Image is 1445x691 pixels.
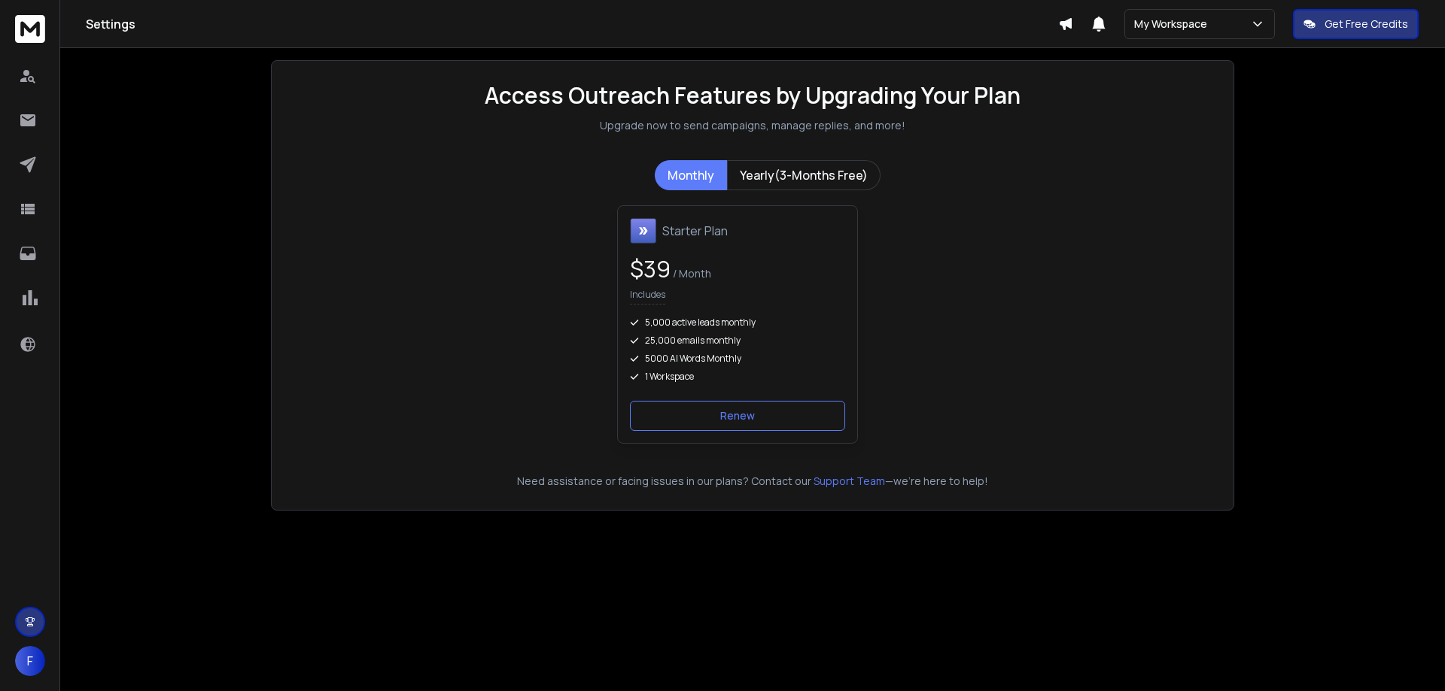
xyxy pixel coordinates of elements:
button: Get Free Credits [1293,9,1419,39]
img: Starter Plan icon [630,218,656,244]
h1: Settings [86,15,1058,33]
span: $ 39 [630,253,671,284]
button: Support Team [814,474,885,489]
div: 5000 AI Words Monthly [630,353,845,365]
span: / Month [671,266,711,280]
div: 1 Workspace [630,371,845,383]
button: Renew [630,401,845,431]
button: Yearly(3-Months Free) [727,160,881,190]
p: Get Free Credits [1325,17,1408,32]
p: Need assistance or facing issues in our plans? Contact our —we're here to help! [293,474,1212,489]
div: 25,000 emails monthly [630,335,845,347]
p: Upgrade now to send campaigns, manage replies, and more! [600,118,905,133]
p: My Workspace [1134,17,1213,32]
h1: Starter Plan [662,222,728,240]
h1: Access Outreach Features by Upgrading Your Plan [485,82,1021,109]
div: 5,000 active leads monthly [630,317,845,329]
p: Includes [630,289,665,305]
button: Monthly [655,160,727,190]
